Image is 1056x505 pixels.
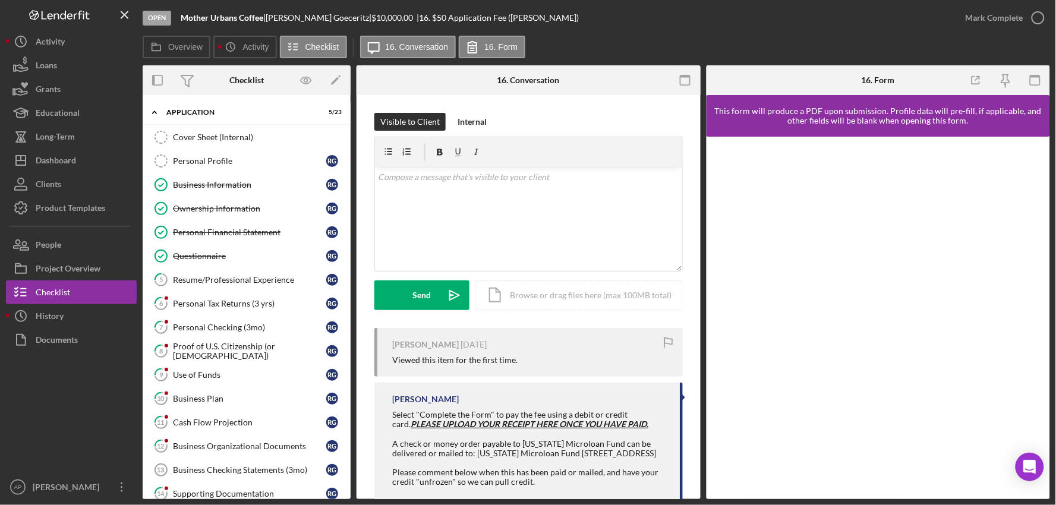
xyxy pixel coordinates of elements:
strong: PLEASE UPLOAD YOUR RECEIPT HERE ONCE YOU HAVE PAID. [411,419,648,429]
text: AP [14,484,22,491]
a: QuestionnaireRG [149,244,345,268]
div: Select "Complete the Form" to pay the fee using a debit or credit card. A check or money order pa... [392,410,668,487]
div: Business Plan [173,394,326,403]
a: 5Resume/Professional ExperienceRG [149,268,345,292]
button: 16. Form [459,36,525,58]
div: R G [326,440,338,452]
div: Internal [458,113,487,131]
div: R G [326,464,338,476]
div: R G [326,298,338,310]
div: | [181,13,266,23]
div: R G [326,393,338,405]
div: Questionnaire [173,251,326,261]
div: Supporting Documentation [173,489,326,498]
a: 9Use of FundsRG [149,363,345,387]
tspan: 6 [159,299,163,307]
div: 16. Conversation [497,75,560,85]
a: Cover Sheet (Internal) [149,125,345,149]
div: $10,000.00 [371,13,417,23]
a: 8Proof of U.S. Citizenship (or [DEMOGRAPHIC_DATA])RG [149,339,345,363]
div: Personal Profile [173,156,326,166]
div: Open Intercom Messenger [1016,453,1044,481]
button: 16. Conversation [360,36,456,58]
div: Personal Financial Statement [173,228,326,237]
button: Send [374,280,469,310]
div: Resume/Professional Experience [173,275,326,285]
div: Cover Sheet (Internal) [173,132,344,142]
tspan: 9 [159,371,163,378]
div: [PERSON_NAME] Goeceritz | [266,13,371,23]
label: Overview [168,42,203,52]
div: [PERSON_NAME] [392,394,459,404]
div: R G [326,250,338,262]
button: Mark Complete [954,6,1050,30]
a: 6Personal Tax Returns (3 yrs)RG [149,292,345,315]
tspan: 13 [157,466,164,474]
div: Business Organizational Documents [173,441,326,451]
tspan: 14 [157,490,165,497]
div: R G [326,226,338,238]
tspan: 7 [159,323,163,331]
button: Documents [6,328,137,352]
div: This form will produce a PDF upon submission. Profile data will pre-fill, if applicable, and othe... [713,106,1045,125]
button: Activity [213,36,276,58]
div: [PERSON_NAME] [30,475,107,502]
div: Checklist [229,75,264,85]
a: 12Business Organizational DocumentsRG [149,434,345,458]
div: R G [326,321,338,333]
label: Checklist [305,42,339,52]
div: [PERSON_NAME] [392,340,459,349]
button: Overview [143,36,210,58]
div: 16. Form [862,75,895,85]
div: R G [326,369,338,381]
div: R G [326,345,338,357]
a: 10Business PlanRG [149,387,345,411]
div: Documents [36,328,78,355]
div: | 16. $50 Application Fee ([PERSON_NAME]) [417,13,579,23]
button: AP[PERSON_NAME] [6,475,137,499]
time: 2025-08-17 22:15 [461,340,487,349]
div: Application [166,109,312,116]
label: Activity [242,42,269,52]
tspan: 11 [157,418,165,426]
button: Internal [452,113,493,131]
a: 11Cash Flow ProjectionRG [149,411,345,434]
div: R G [326,179,338,191]
div: Personal Checking (3mo) [173,323,326,332]
div: Mark Complete [966,6,1023,30]
tspan: 10 [157,394,165,402]
div: R G [326,155,338,167]
div: R G [326,488,338,500]
a: Ownership InformationRG [149,197,345,220]
div: R G [326,416,338,428]
iframe: Lenderfit form [718,149,1040,487]
div: Open [143,11,171,26]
